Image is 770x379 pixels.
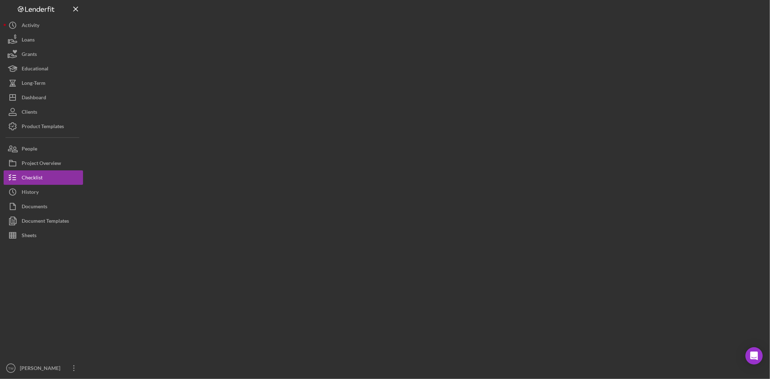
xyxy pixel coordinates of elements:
button: Long-Term [4,76,83,90]
div: Documents [22,199,47,215]
button: Checklist [4,170,83,185]
div: Dashboard [22,90,46,106]
text: TW [8,366,14,370]
button: Grants [4,47,83,61]
button: People [4,141,83,156]
div: Long-Term [22,76,45,92]
div: People [22,141,37,158]
div: Document Templates [22,214,69,230]
button: Project Overview [4,156,83,170]
div: Grants [22,47,37,63]
button: Activity [4,18,83,32]
div: Educational [22,61,48,78]
button: Dashboard [4,90,83,105]
div: Activity [22,18,39,34]
div: Loans [22,32,35,49]
button: Product Templates [4,119,83,134]
div: [PERSON_NAME] [18,361,65,377]
button: TW[PERSON_NAME] [4,361,83,375]
div: History [22,185,39,201]
button: Documents [4,199,83,214]
div: Sheets [22,228,36,244]
button: Document Templates [4,214,83,228]
div: Clients [22,105,37,121]
div: Checklist [22,170,43,187]
button: Sheets [4,228,83,243]
div: Open Intercom Messenger [745,347,763,365]
div: Project Overview [22,156,61,172]
button: Loans [4,32,83,47]
button: Educational [4,61,83,76]
button: History [4,185,83,199]
div: Product Templates [22,119,64,135]
button: Clients [4,105,83,119]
